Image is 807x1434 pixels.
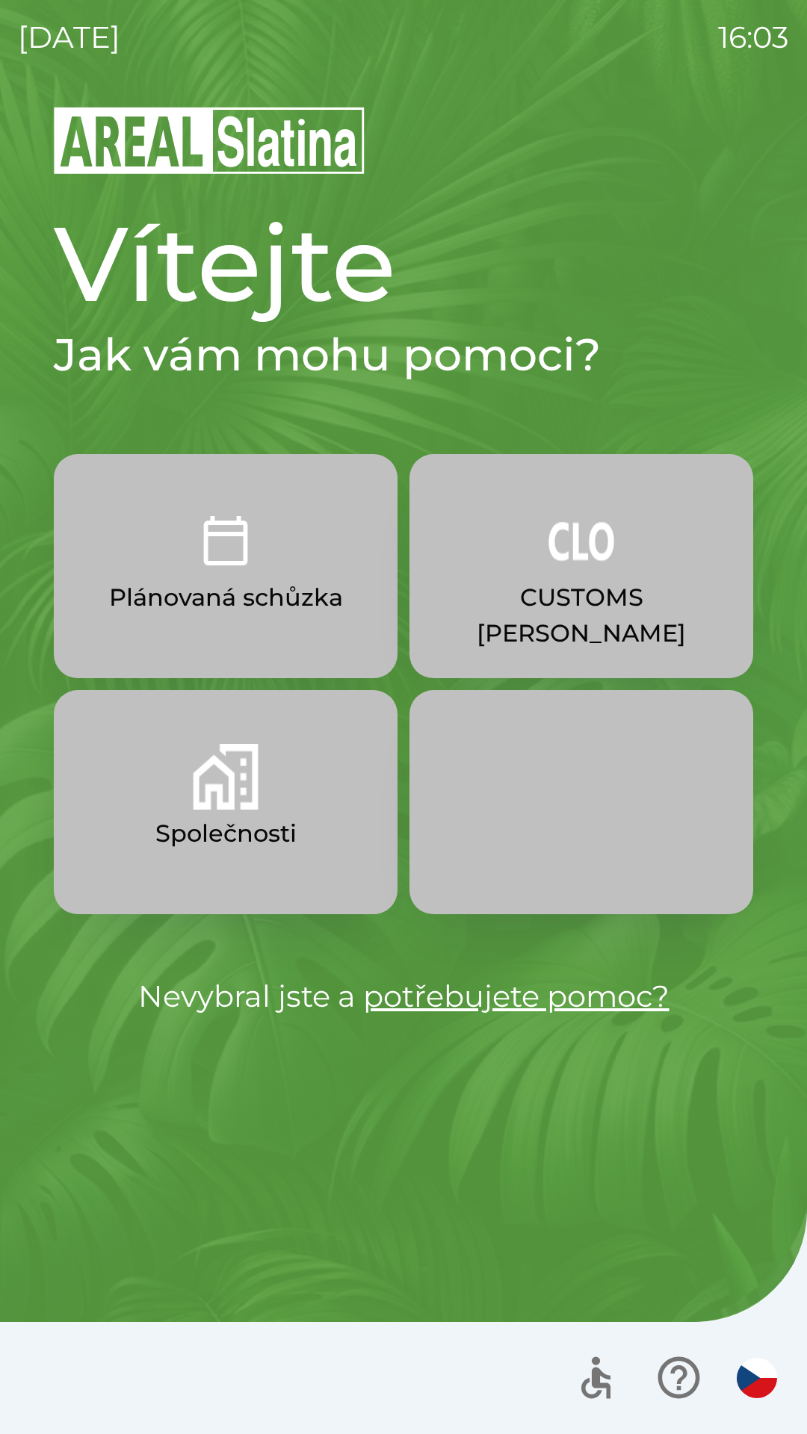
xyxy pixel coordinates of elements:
h2: Jak vám mohu pomoci? [54,327,753,382]
h1: Vítejte [54,200,753,327]
p: Plánovaná schůzka [109,580,343,615]
img: Logo [54,105,753,176]
p: [DATE] [18,15,120,60]
a: potřebujete pomoc? [363,978,670,1014]
img: 889875ac-0dea-4846-af73-0927569c3e97.png [548,508,614,574]
button: CUSTOMS [PERSON_NAME] [409,454,753,678]
button: Plánovaná schůzka [54,454,398,678]
p: Nevybral jste a [54,974,753,1019]
button: Společnosti [54,690,398,914]
img: 58b4041c-2a13-40f9-aad2-b58ace873f8c.png [193,744,259,810]
p: Společnosti [155,816,297,851]
p: CUSTOMS [PERSON_NAME] [445,580,717,651]
img: 0ea463ad-1074-4378-bee6-aa7a2f5b9440.png [193,508,259,574]
img: cs flag [737,1358,777,1398]
p: 16:03 [718,15,789,60]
